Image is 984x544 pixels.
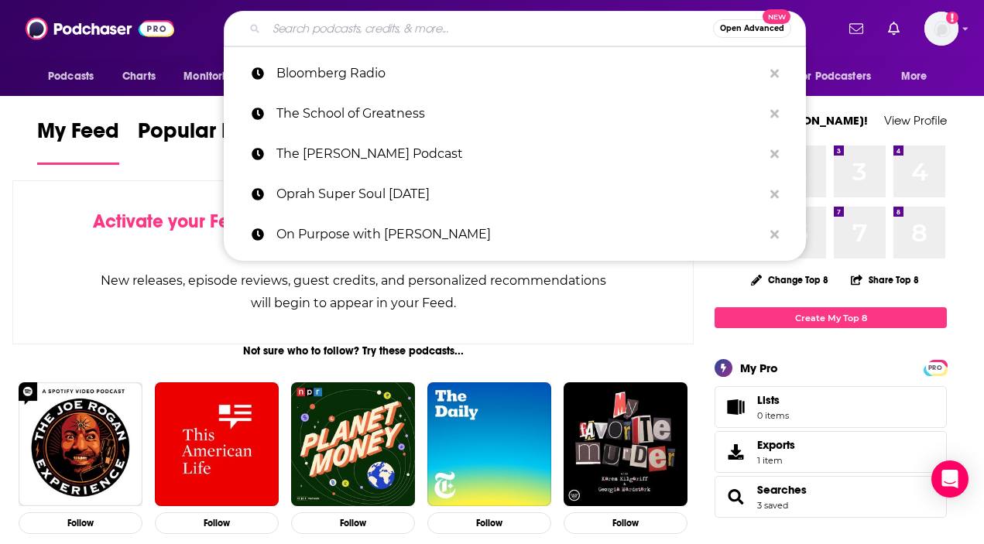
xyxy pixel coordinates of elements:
[276,53,763,94] p: Bloomberg Radio
[122,66,156,87] span: Charts
[720,441,751,463] span: Exports
[276,214,763,255] p: On Purpose with Jay Shetty
[715,476,947,518] span: Searches
[37,118,119,153] span: My Feed
[155,382,279,506] img: This American Life
[715,386,947,428] a: Lists
[884,113,947,128] a: View Profile
[713,19,791,38] button: Open AdvancedNew
[720,25,784,33] span: Open Advanced
[757,455,795,466] span: 1 item
[850,265,920,295] button: Share Top 8
[48,66,94,87] span: Podcasts
[926,361,945,373] a: PRO
[91,210,615,255] div: by following Podcasts, Creators, Lists, and other Users!
[138,118,269,165] a: Popular Feed
[901,66,927,87] span: More
[155,512,279,535] button: Follow
[843,15,869,42] a: Show notifications dropdown
[19,512,142,535] button: Follow
[93,210,252,233] span: Activate your Feed
[924,12,958,46] span: Logged in as kkade
[266,16,713,41] input: Search podcasts, credits, & more...
[757,410,789,421] span: 0 items
[276,94,763,134] p: The School of Greatness
[715,307,947,328] a: Create My Top 8
[946,12,958,24] svg: Add a profile image
[924,12,958,46] img: User Profile
[224,134,806,174] a: The [PERSON_NAME] Podcast
[757,393,789,407] span: Lists
[757,483,807,497] a: Searches
[12,344,694,358] div: Not sure who to follow? Try these podcasts...
[37,62,114,91] button: open menu
[224,11,806,46] div: Search podcasts, credits, & more...
[924,12,958,46] button: Show profile menu
[742,270,838,289] button: Change Top 8
[757,393,780,407] span: Lists
[427,512,551,535] button: Follow
[138,118,269,153] span: Popular Feed
[882,15,906,42] a: Show notifications dropdown
[931,460,969,498] div: Open Intercom Messenger
[224,174,806,214] a: Oprah Super Soul [DATE]
[291,512,415,535] button: Follow
[224,94,806,134] a: The School of Greatness
[276,174,763,214] p: Oprah Super Soul Sunday
[720,396,751,418] span: Lists
[564,382,687,506] img: My Favorite Murder with Karen Kilgariff and Georgia Hardstark
[91,269,615,314] div: New releases, episode reviews, guest credits, and personalized recommendations will begin to appe...
[797,66,871,87] span: For Podcasters
[763,9,790,24] span: New
[19,382,142,506] img: The Joe Rogan Experience
[740,361,778,375] div: My Pro
[757,438,795,452] span: Exports
[757,500,788,511] a: 3 saved
[224,214,806,255] a: On Purpose with [PERSON_NAME]
[276,134,763,174] p: The Louis Theroux Podcast
[183,66,238,87] span: Monitoring
[926,362,945,374] span: PRO
[787,62,893,91] button: open menu
[112,62,165,91] a: Charts
[564,512,687,535] button: Follow
[291,382,415,506] img: Planet Money
[26,14,174,43] img: Podchaser - Follow, Share and Rate Podcasts
[720,486,751,508] a: Searches
[37,118,119,165] a: My Feed
[715,431,947,473] a: Exports
[173,62,259,91] button: open menu
[427,382,551,506] img: The Daily
[224,53,806,94] a: Bloomberg Radio
[890,62,947,91] button: open menu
